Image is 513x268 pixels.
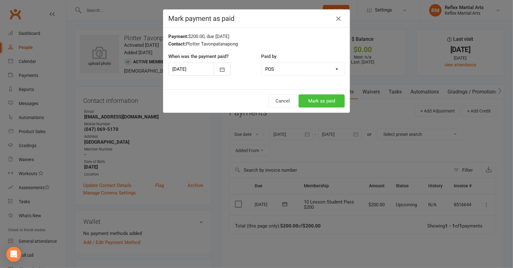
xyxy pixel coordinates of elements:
[168,40,345,48] div: Plotter Tavonpatanapong
[168,15,345,22] h4: Mark payment as paid
[168,34,188,39] strong: Payment:
[333,14,343,24] button: Close
[168,33,345,40] div: $200.00, due [DATE]
[168,53,228,60] label: When was the payment paid?
[299,94,345,108] button: Mark as paid
[268,94,297,108] button: Cancel
[6,247,21,262] div: Open Intercom Messenger
[168,41,186,47] strong: Contact:
[261,53,276,60] label: Paid by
